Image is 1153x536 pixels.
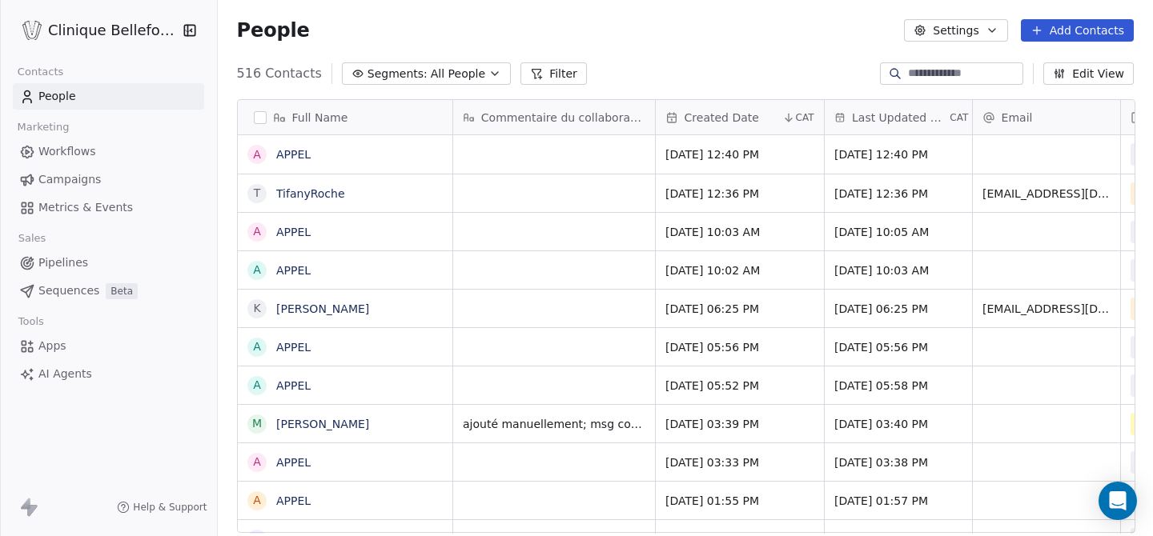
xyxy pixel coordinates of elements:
[453,100,655,134] div: Commentaire du collaborateur
[834,224,962,240] span: [DATE] 10:05 AM
[656,100,824,134] div: Created DateCAT
[276,379,311,392] a: APPEL
[13,333,204,359] a: Apps
[834,262,962,278] span: [DATE] 10:03 AM
[38,143,96,160] span: Workflows
[253,492,261,509] div: A
[237,18,310,42] span: People
[1002,110,1033,126] span: Email
[13,83,204,110] a: People
[253,300,260,317] div: K
[13,278,204,304] a: SequencesBeta
[292,110,348,126] span: Full Name
[10,115,76,139] span: Marketing
[834,146,962,162] span: [DATE] 12:40 PM
[834,454,962,470] span: [DATE] 03:38 PM
[253,146,261,163] div: A
[834,301,962,317] span: [DATE] 06:25 PM
[685,110,759,126] span: Created Date
[1043,62,1134,85] button: Edit View
[834,186,962,202] span: [DATE] 12:36 PM
[13,166,204,193] a: Campaigns
[665,146,814,162] span: [DATE] 12:40 PM
[973,100,1120,134] div: Email
[834,339,962,355] span: [DATE] 05:56 PM
[22,21,42,40] img: Logo_Bellefontaine_Black.png
[276,341,311,354] a: APPEL
[13,250,204,276] a: Pipelines
[253,454,261,470] div: A
[1021,19,1134,42] button: Add Contacts
[38,171,101,188] span: Campaigns
[133,501,207,514] span: Help & Support
[481,110,645,126] span: Commentaire du collaborateur
[1099,482,1137,520] div: Open Intercom Messenger
[665,186,814,202] span: [DATE] 12:36 PM
[665,454,814,470] span: [DATE] 03:33 PM
[982,186,1111,202] span: [EMAIL_ADDRESS][DOMAIN_NAME]
[38,199,133,216] span: Metrics & Events
[253,338,261,355] div: A
[10,60,70,84] span: Contacts
[11,226,53,250] span: Sales
[834,493,962,509] span: [DATE] 01:57 PM
[276,148,311,161] a: APPEL
[117,501,207,514] a: Help & Support
[38,254,88,271] span: Pipelines
[48,20,179,41] span: Clinique Bellefontaine
[276,456,311,469] a: APPEL
[825,100,972,134] div: Last Updated DateCAT
[13,361,204,387] a: AI Agents
[13,194,204,221] a: Metrics & Events
[852,110,946,126] span: Last Updated Date
[665,378,814,394] span: [DATE] 05:52 PM
[276,264,311,277] a: APPEL
[665,224,814,240] span: [DATE] 10:03 AM
[665,493,814,509] span: [DATE] 01:55 PM
[238,135,453,534] div: grid
[252,415,262,432] div: M
[276,226,311,238] a: APPEL
[665,416,814,432] span: [DATE] 03:39 PM
[665,339,814,355] span: [DATE] 05:56 PM
[665,301,814,317] span: [DATE] 06:25 PM
[904,19,1007,42] button: Settings
[276,302,369,315] a: [PERSON_NAME]
[431,66,485,82] span: All People
[520,62,587,85] button: Filter
[368,66,428,82] span: Segments:
[106,283,138,299] span: Beta
[237,64,322,83] span: 516 Contacts
[276,418,369,430] a: [PERSON_NAME]
[13,138,204,165] a: Workflows
[276,494,311,507] a: APPEL
[276,187,345,200] a: TifanyRoche
[982,301,1111,317] span: [EMAIL_ADDRESS][DOMAIN_NAME]
[834,416,962,432] span: [DATE] 03:40 PM
[665,262,814,278] span: [DATE] 10:02 AM
[253,223,261,240] div: A
[253,262,261,278] div: A
[38,338,66,354] span: Apps
[38,366,92,382] span: AI Agents
[19,17,171,44] button: Clinique Bellefontaine
[950,111,968,124] span: CAT
[253,377,261,394] div: A
[463,416,645,432] span: ajouté manuellement; msg combox, car pas joignable le [DATE]
[38,282,99,299] span: Sequences
[834,378,962,394] span: [DATE] 05:58 PM
[253,185,260,202] div: T
[795,111,814,124] span: CAT
[238,100,452,134] div: Full Name
[11,310,50,334] span: Tools
[38,88,76,105] span: People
